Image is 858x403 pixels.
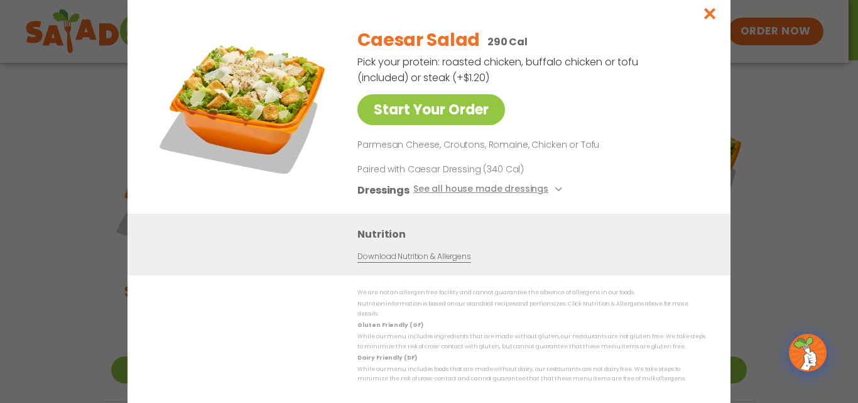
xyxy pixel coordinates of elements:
p: Paired with Caesar Dressing (340 Cal) [357,162,590,175]
p: 290 Cal [487,34,528,50]
a: Download Nutrition & Allergens [357,250,470,262]
strong: Dairy Friendly (DF) [357,353,416,361]
p: While our menu includes foods that are made without dairy, our restaurants are not dairy free. We... [357,365,705,384]
button: See all house made dressings [413,182,566,197]
p: We are not an allergen free facility and cannot guarantee the absence of allergens in our foods. [357,288,705,297]
strong: Gluten Friendly (GF) [357,321,423,329]
h3: Nutrition [357,226,712,241]
img: Featured product photo for Caesar Salad [156,18,332,194]
p: While our menu includes ingredients that are made without gluten, our restaurants are not gluten ... [357,332,705,351]
p: Nutrition information is based on our standard recipes and portion sizes. Click Nutrition & Aller... [357,299,705,319]
img: wpChatIcon [790,335,825,370]
p: Parmesan Cheese, Croutons, Romaine, Chicken or Tofu [357,138,700,153]
p: Pick your protein: roasted chicken, buffalo chicken or tofu (included) or steak (+$1.20) [357,54,640,86]
h3: Dressings [357,182,410,197]
a: Start Your Order [357,94,505,125]
h2: Caesar Salad [357,27,480,53]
